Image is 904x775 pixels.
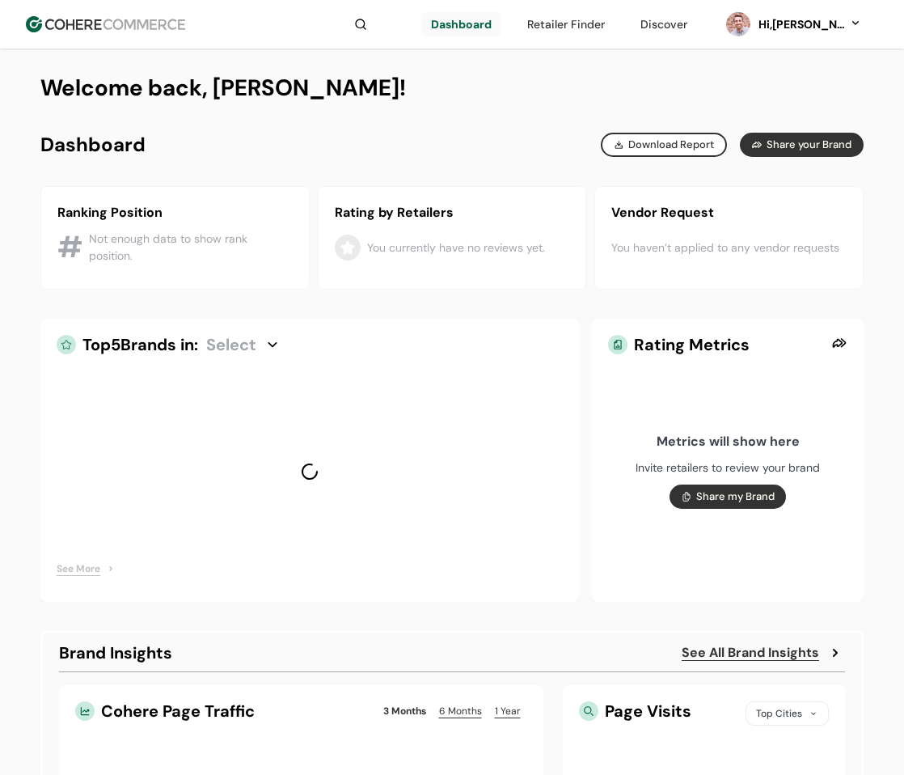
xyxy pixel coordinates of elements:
[608,335,825,354] div: Rating Metrics
[670,485,786,509] button: Share my Brand
[335,203,570,222] div: Rating by Retailers
[488,701,527,721] a: 1 Year
[757,16,862,33] button: Hi,[PERSON_NAME]
[611,203,847,222] div: Vendor Request
[59,641,172,665] div: Brand Insights
[89,231,293,265] div: Not enough data to show rank position.
[40,133,146,157] h2: Dashboard
[206,335,256,354] span: Select
[757,16,846,33] div: Hi, [PERSON_NAME]
[57,203,293,222] div: Ranking Position
[636,459,820,476] div: Invite retailers to review your brand
[682,643,819,663] a: See All Brand Insights
[433,701,488,721] a: 6 Months
[40,73,864,104] h1: Welcome back, [PERSON_NAME]!
[726,12,750,36] img: sl_headshot_copy_7f67d2_.jpg
[605,701,733,726] div: Page Visits
[740,133,864,157] button: Share your Brand
[657,432,800,451] div: Metrics will show here
[26,16,185,32] img: Cohere Logo
[75,701,370,721] div: Cohere Page Traffic
[611,222,847,273] div: You haven’t applied to any vendor requests
[57,226,82,269] div: #
[377,701,433,721] a: 3 Months
[746,701,829,726] div: Top Cities
[82,335,198,354] span: Top 5 Brands in:
[601,133,727,157] button: Download Report
[367,239,545,256] div: You currently have no reviews yet.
